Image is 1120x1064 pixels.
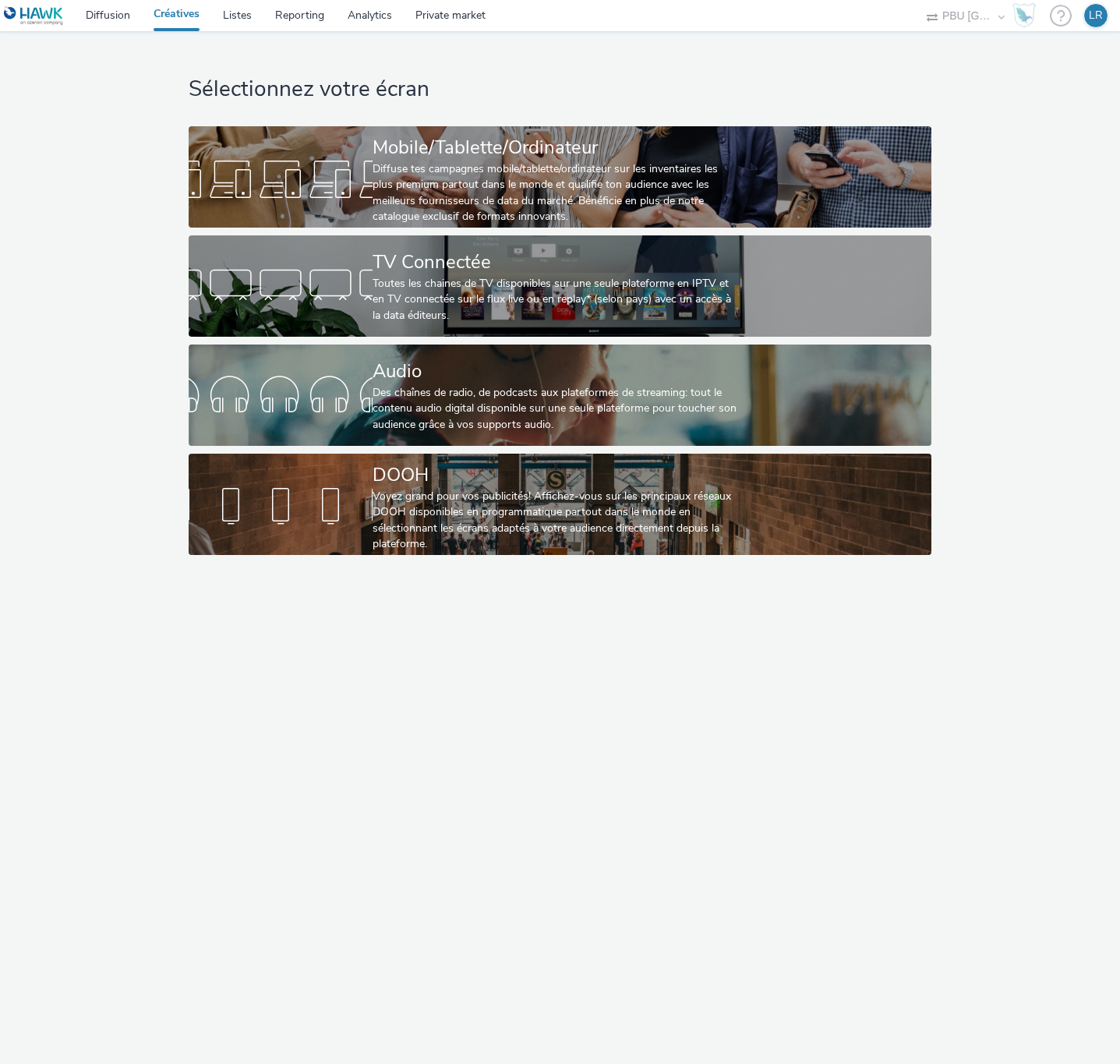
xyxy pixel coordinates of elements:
img: Hawk Academy [1012,3,1036,28]
img: undefined Logo [4,6,64,26]
div: Des chaînes de radio, de podcasts aux plateformes de streaming: tout le contenu audio digital dis... [373,385,741,433]
div: Audio [373,358,741,385]
div: Voyez grand pour vos publicités! Affichez-vous sur les principaux réseaux DOOH disponibles en pro... [373,489,741,553]
div: TV Connectée [373,249,741,276]
a: Hawk Academy [1012,3,1042,28]
a: AudioDes chaînes de radio, de podcasts aux plateformes de streaming: tout le contenu audio digita... [189,345,931,446]
div: Mobile/Tablette/Ordinateur [373,134,741,161]
div: DOOH [373,461,741,489]
div: Toutes les chaines de TV disponibles sur une seule plateforme en IPTV et en TV connectée sur le f... [373,276,741,323]
a: Mobile/Tablette/OrdinateurDiffuse tes campagnes mobile/tablette/ordinateur sur les inventaires le... [189,126,931,228]
a: DOOHVoyez grand pour vos publicités! Affichez-vous sur les principaux réseaux DOOH disponibles en... [189,454,931,555]
a: TV ConnectéeToutes les chaines de TV disponibles sur une seule plateforme en IPTV et en TV connec... [189,235,931,337]
div: LR [1089,4,1103,27]
h1: Sélectionnez votre écran [189,75,931,104]
div: Diffuse tes campagnes mobile/tablette/ordinateur sur les inventaires les plus premium partout dan... [373,161,741,225]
